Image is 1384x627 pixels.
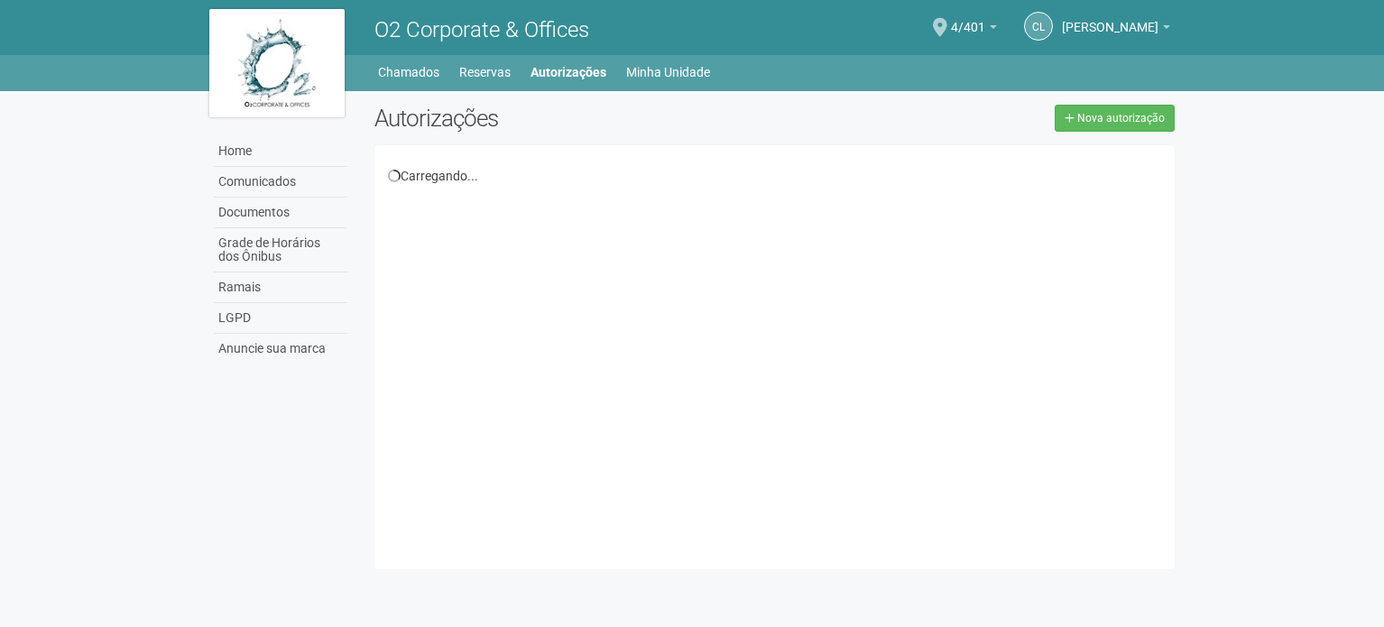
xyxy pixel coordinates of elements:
[1077,112,1165,124] span: Nova autorização
[214,228,347,272] a: Grade de Horários dos Ônibus
[1062,23,1170,37] a: [PERSON_NAME]
[1062,3,1158,34] span: Claudia Luíza Soares de Castro
[951,23,997,37] a: 4/401
[378,60,439,85] a: Chamados
[1055,105,1175,132] a: Nova autorização
[214,303,347,334] a: LGPD
[214,198,347,228] a: Documentos
[214,272,347,303] a: Ramais
[459,60,511,85] a: Reservas
[214,334,347,364] a: Anuncie sua marca
[1024,12,1053,41] a: CL
[214,167,347,198] a: Comunicados
[214,136,347,167] a: Home
[531,60,606,85] a: Autorizações
[374,17,589,42] span: O2 Corporate & Offices
[388,168,1161,184] div: Carregando...
[951,3,985,34] span: 4/401
[626,60,710,85] a: Minha Unidade
[209,9,345,117] img: logo.jpg
[374,105,761,132] h2: Autorizações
